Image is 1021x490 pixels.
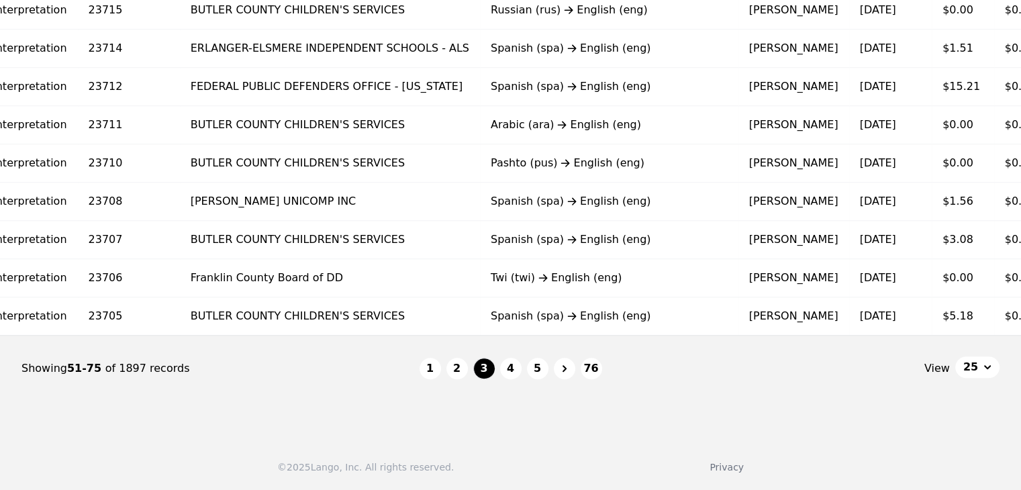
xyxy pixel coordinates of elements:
td: $0.00 [932,106,994,144]
div: Showing of 1897 records [21,360,420,377]
span: 51-75 [67,362,105,375]
td: $0.00 [932,259,994,297]
td: $3.08 [932,221,994,259]
td: FEDERAL PUBLIC DEFENDERS OFFICE - [US_STATE] [180,68,480,106]
time: [DATE] [860,271,896,284]
td: BUTLER COUNTY CHILDREN'S SERVICES [180,144,480,183]
time: [DATE] [860,80,896,93]
td: [PERSON_NAME] [738,30,849,68]
td: $0.00 [932,144,994,183]
td: [PERSON_NAME] [738,68,849,106]
div: Spanish (spa) English (eng) [491,308,728,324]
td: 23714 [78,30,180,68]
div: © 2025 Lango, Inc. All rights reserved. [277,460,454,474]
time: [DATE] [860,233,896,246]
td: 23712 [78,68,180,106]
td: 23705 [78,297,180,336]
div: Spanish (spa) English (eng) [491,193,728,209]
time: [DATE] [860,3,896,16]
td: 23707 [78,221,180,259]
time: [DATE] [860,195,896,207]
button: 25 [955,356,1000,378]
td: [PERSON_NAME] UNICOMP INC [180,183,480,221]
div: Spanish (spa) English (eng) [491,232,728,248]
td: [PERSON_NAME] [738,297,849,336]
td: BUTLER COUNTY CHILDREN'S SERVICES [180,297,480,336]
div: Pashto (pus) English (eng) [491,155,728,171]
time: [DATE] [860,156,896,169]
div: Arabic (ara) English (eng) [491,117,728,133]
div: Twi (twi) English (eng) [491,270,728,286]
td: 23708 [78,183,180,221]
td: [PERSON_NAME] [738,259,849,297]
td: 23711 [78,106,180,144]
td: Franklin County Board of DD [180,259,480,297]
div: Russian (rus) English (eng) [491,2,728,18]
time: [DATE] [860,309,896,322]
td: 23706 [78,259,180,297]
button: 76 [581,358,602,379]
div: Spanish (spa) English (eng) [491,79,728,95]
a: Privacy [710,462,744,473]
td: $5.18 [932,297,994,336]
span: View [924,360,950,377]
td: $1.51 [932,30,994,68]
button: 2 [446,358,468,379]
td: ERLANGER-ELSMERE INDEPENDENT SCHOOLS - ALS [180,30,480,68]
td: BUTLER COUNTY CHILDREN'S SERVICES [180,106,480,144]
td: BUTLER COUNTY CHILDREN'S SERVICES [180,221,480,259]
time: [DATE] [860,118,896,131]
time: [DATE] [860,42,896,54]
td: [PERSON_NAME] [738,144,849,183]
button: 1 [420,358,441,379]
div: Spanish (spa) English (eng) [491,40,728,56]
button: 5 [527,358,548,379]
button: 4 [500,358,522,379]
td: 23710 [78,144,180,183]
span: 25 [963,359,978,375]
td: [PERSON_NAME] [738,183,849,221]
td: [PERSON_NAME] [738,221,849,259]
td: $15.21 [932,68,994,106]
td: [PERSON_NAME] [738,106,849,144]
nav: Page navigation [21,336,1000,401]
td: $1.56 [932,183,994,221]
